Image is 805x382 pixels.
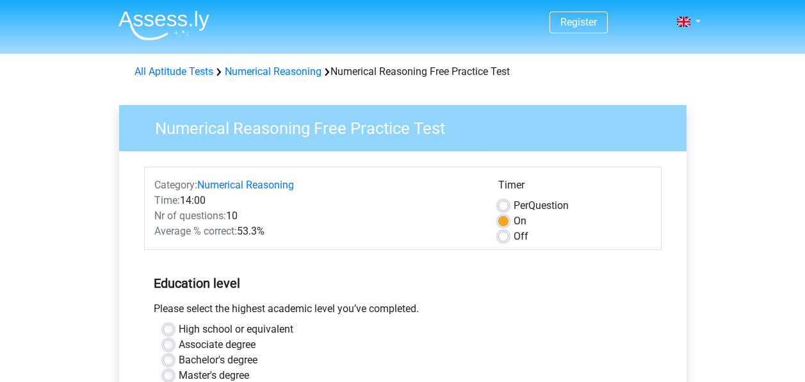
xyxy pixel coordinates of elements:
label: On [514,213,526,229]
label: Question [514,198,569,213]
div: Please select the highest academic level you’ve completed. [144,301,662,322]
a: Numerical Reasoning [225,65,321,78]
a: Register [560,16,597,28]
span: Per [514,199,528,212]
div: 53.3% [145,224,489,239]
h5: Education level [154,270,652,296]
label: Bachelor's degree [179,353,257,368]
label: Associate degree [179,337,256,353]
div: 14:00 [145,193,489,208]
div: Timer [498,178,651,198]
img: Assessly [118,10,209,40]
span: Average % correct: [154,225,237,237]
a: Numerical Reasoning [197,179,294,191]
span: Nr of questions: [154,210,226,222]
div: 10 [145,208,489,224]
label: High school or equivalent [179,322,293,337]
div: Numerical Reasoning Free Practice Test [129,64,676,79]
span: Time: [154,194,180,206]
label: Off [514,229,528,244]
h3: Numerical Reasoning Free Practice Test [140,113,677,138]
a: All Aptitude Tests [134,65,213,78]
span: Category: [154,179,197,191]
